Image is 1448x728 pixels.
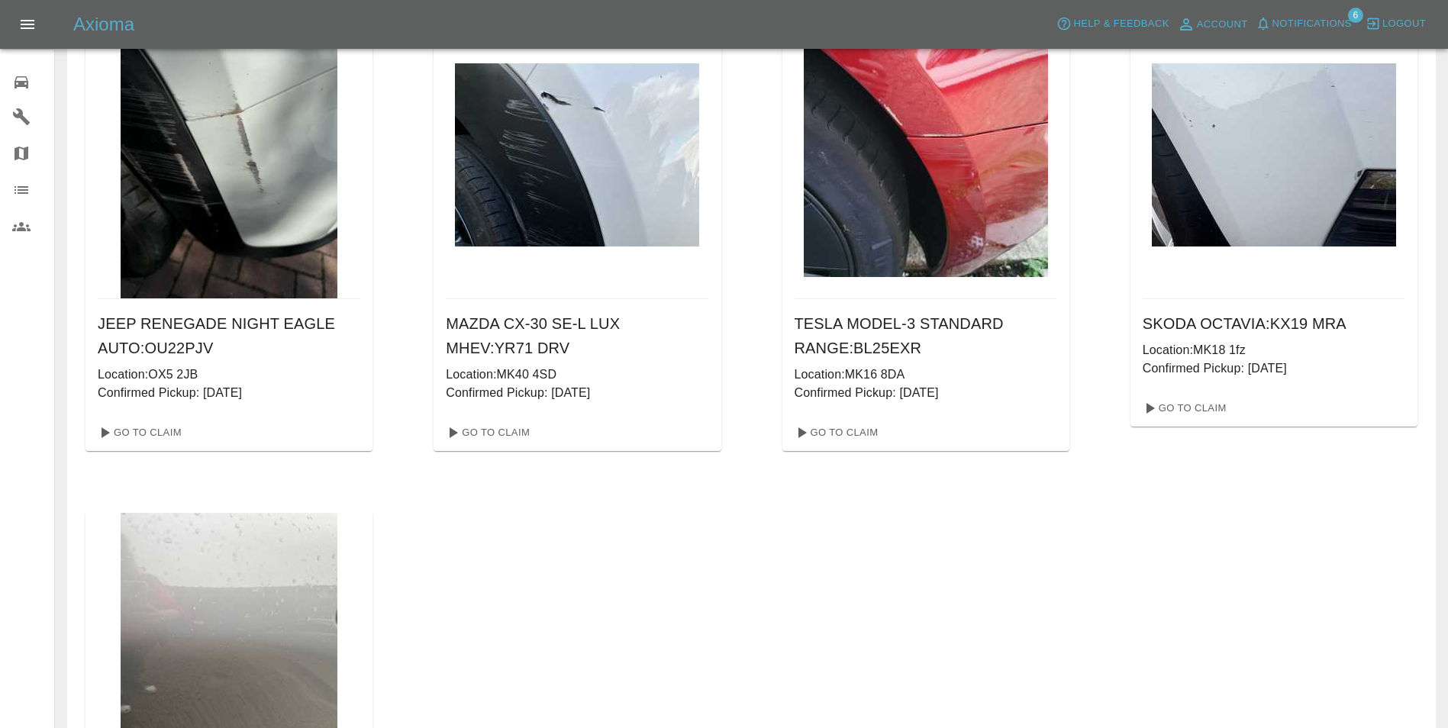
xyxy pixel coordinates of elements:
[446,384,708,402] p: Confirmed Pickup: [DATE]
[98,366,360,384] p: Location: OX5 2JB
[795,311,1057,360] h6: TESLA MODEL-3 STANDARD RANGE : BL25EXR
[795,366,1057,384] p: Location: MK16 8DA
[1348,8,1363,23] span: 6
[98,311,360,360] h6: JEEP RENEGADE NIGHT EAGLE AUTO : OU22PJV
[1143,359,1405,378] p: Confirmed Pickup: [DATE]
[1073,15,1169,33] span: Help & Feedback
[795,384,1057,402] p: Confirmed Pickup: [DATE]
[92,420,185,445] a: Go To Claim
[446,366,708,384] p: Location: MK40 4SD
[788,420,882,445] a: Go To Claim
[1143,341,1405,359] p: Location: MK18 1fz
[1143,311,1405,336] h6: SKODA OCTAVIA : KX19 MRA
[446,311,708,360] h6: MAZDA CX-30 SE-L LUX MHEV : YR71 DRV
[98,384,360,402] p: Confirmed Pickup: [DATE]
[73,12,134,37] h5: Axioma
[1252,12,1356,36] button: Notifications
[1382,15,1426,33] span: Logout
[9,6,46,43] button: Open drawer
[1053,12,1172,36] button: Help & Feedback
[1137,396,1230,420] a: Go To Claim
[1197,16,1248,34] span: Account
[1173,12,1252,37] a: Account
[1272,15,1352,33] span: Notifications
[440,420,534,445] a: Go To Claim
[1362,12,1430,36] button: Logout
